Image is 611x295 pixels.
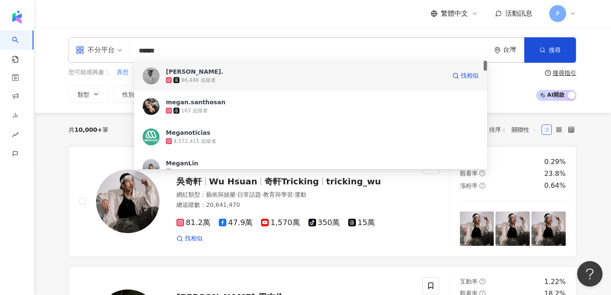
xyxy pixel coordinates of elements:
span: 活動訊息 [505,9,532,17]
span: tricking_wu [326,176,381,186]
span: 找相似 [185,234,203,243]
div: 共 筆 [69,126,108,133]
img: post-image [495,212,530,246]
a: search [12,31,29,64]
div: 1.22% [544,277,566,287]
span: 關聯性 [512,123,537,136]
span: 吳奇軒 [176,176,202,186]
button: 異想 [116,68,129,77]
div: 排序： [489,123,542,136]
span: 1,570萬 [261,218,300,227]
button: 類型 [69,86,108,103]
span: 10,000+ [74,126,102,133]
span: P [556,9,559,18]
span: 漲粉率 [460,182,478,189]
div: MeganLin [166,159,198,167]
div: megan.santhosan [166,98,226,106]
span: Wu Hsuan [209,176,257,186]
span: question-circle [479,278,485,284]
img: KOL Avatar [143,98,160,115]
span: 47.9萬 [219,218,253,227]
span: 運動 [294,191,306,198]
span: 互動率 [460,278,478,285]
div: 台灣 [503,46,524,53]
div: 163 追蹤者 [181,107,208,114]
span: · [293,191,294,198]
div: 不分平台 [76,43,115,57]
img: post-image [460,212,494,246]
img: logo icon [10,10,24,24]
span: · [236,191,237,198]
a: 找相似 [176,234,203,243]
span: 15萬 [348,218,375,227]
span: 性別 [122,91,134,98]
div: [PERSON_NAME]. [166,67,223,76]
img: KOL Avatar [143,159,160,176]
span: 81.2萬 [176,218,210,227]
span: 日常話題 [237,191,261,198]
img: KOL Avatar [96,170,160,233]
div: 0.29% [544,157,566,167]
span: 異想 [117,68,129,77]
img: post-image [531,212,566,246]
img: KOL Avatar [143,128,160,145]
span: 找相似 [461,72,479,80]
span: · [261,191,263,198]
div: Meganoticias [166,128,210,137]
span: rise [12,126,19,145]
span: 藝術與娛樂 [206,191,236,198]
span: 350萬 [308,218,340,227]
div: 總追蹤數 ： 20,641,470 [176,201,412,209]
div: 0.64% [544,181,566,190]
div: 96,488 追蹤者 [181,77,216,84]
button: 性別 [113,86,153,103]
span: 搜尋 [549,47,561,53]
span: 您可能感興趣： [69,68,110,77]
a: 找相似 [452,67,479,84]
button: 搜尋 [524,37,576,63]
span: question-circle [479,170,485,176]
div: 23.8% [544,169,566,178]
span: 奇軒Tricking [264,176,319,186]
span: 類型 [77,91,89,98]
img: KOL Avatar [143,67,160,84]
span: question-circle [479,183,485,189]
span: question-circle [545,70,551,76]
a: KOL Avatar吳奇軒Wu Hsuan奇軒Trickingtricking_wu網紅類型：藝術與娛樂·日常話題·教育與學習·運動總追蹤數：20,641,47081.2萬47.9萬1,570萬... [69,147,576,256]
span: 繁體中文 [441,9,468,18]
span: environment [494,47,501,53]
span: appstore [76,46,84,54]
div: 搜尋指引 [553,70,576,76]
div: 網紅類型 ： [176,191,412,199]
div: 4,572,415 追蹤者 [173,138,216,145]
iframe: Help Scout Beacon - Open [577,261,603,287]
span: 觀看率 [460,170,478,177]
span: 教育與學習 [263,191,293,198]
div: 3,651 追蹤者 [173,168,205,175]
